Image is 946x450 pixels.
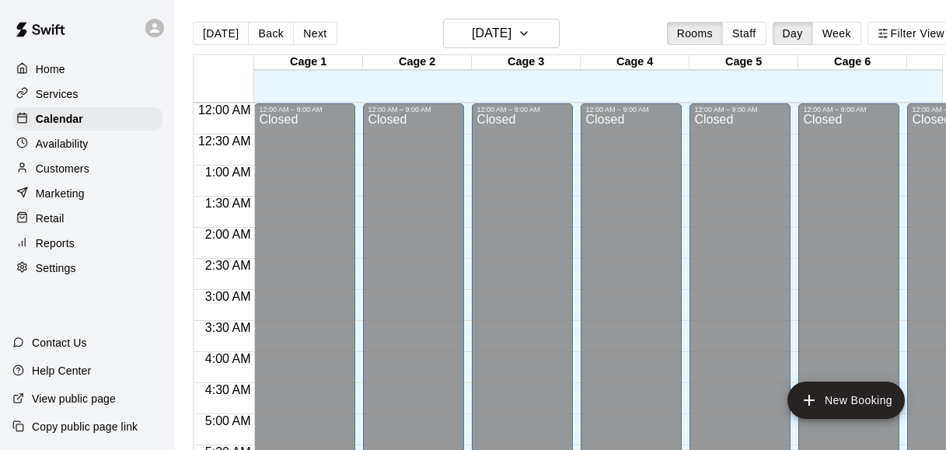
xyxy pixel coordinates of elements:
a: Customers [12,157,162,180]
div: Cage 4 [581,55,689,70]
h6: [DATE] [472,23,511,44]
a: Reports [12,232,162,255]
span: 2:30 AM [201,259,255,272]
button: Day [773,22,813,45]
button: [DATE] [193,22,249,45]
span: 4:00 AM [201,352,255,365]
div: Cage 6 [798,55,907,70]
p: Services [36,86,79,102]
div: 12:00 AM – 9:00 AM [694,106,786,113]
a: Retail [12,207,162,230]
a: Services [12,82,162,106]
p: Calendar [36,111,83,127]
span: 12:00 AM [194,103,255,117]
span: 2:00 AM [201,228,255,241]
button: [DATE] [443,19,560,48]
p: Customers [36,161,89,176]
a: Settings [12,256,162,280]
button: Rooms [667,22,723,45]
a: Marketing [12,182,162,205]
p: Retail [36,211,65,226]
p: Availability [36,136,89,152]
span: 4:30 AM [201,383,255,396]
p: Marketing [36,186,85,201]
div: 12:00 AM – 9:00 AM [368,106,459,113]
div: 12:00 AM – 9:00 AM [585,106,677,113]
div: Cage 5 [689,55,798,70]
p: Copy public page link [32,419,138,434]
span: 1:00 AM [201,166,255,179]
p: Contact Us [32,335,87,351]
button: Back [248,22,294,45]
button: Next [293,22,337,45]
p: Home [36,61,65,77]
div: 12:00 AM – 9:00 AM [803,106,895,113]
div: Cage 1 [254,55,363,70]
span: 12:30 AM [194,134,255,148]
a: Availability [12,132,162,155]
p: Help Center [32,363,91,378]
button: add [787,382,905,419]
button: Week [812,22,861,45]
p: View public page [32,391,116,406]
span: 5:00 AM [201,414,255,427]
span: 3:00 AM [201,290,255,303]
a: Calendar [12,107,162,131]
p: Reports [36,235,75,251]
span: 1:30 AM [201,197,255,210]
div: 12:00 AM – 9:00 AM [259,106,351,113]
a: Home [12,58,162,81]
div: Cage 3 [472,55,581,70]
div: 12:00 AM – 9:00 AM [476,106,568,113]
p: Settings [36,260,76,276]
span: 3:30 AM [201,321,255,334]
button: Staff [722,22,766,45]
div: Cage 2 [363,55,472,70]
